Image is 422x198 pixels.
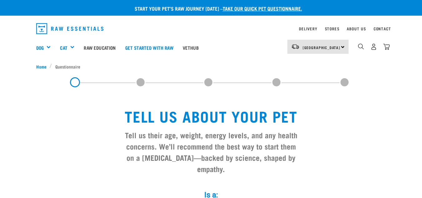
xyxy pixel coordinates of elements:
img: user.png [370,43,377,50]
a: Delivery [299,28,317,30]
a: Home [36,63,50,70]
h3: Tell us their age, weight, energy levels, and any health concerns. We’ll recommend the best way t... [122,129,300,174]
img: van-moving.png [291,44,300,49]
a: Contact [374,28,391,30]
img: Raw Essentials Logo [36,23,104,34]
a: Get started with Raw [121,35,178,60]
nav: dropdown navigation [31,21,391,37]
span: [GEOGRAPHIC_DATA] [303,46,340,48]
a: Stores [325,28,340,30]
nav: breadcrumbs [36,63,386,70]
a: Cat [60,44,67,51]
a: Vethub [178,35,203,60]
span: Home [36,63,47,70]
a: Dog [36,44,44,51]
a: About Us [347,28,366,30]
img: home-icon@2x.png [383,43,390,50]
a: Raw Education [79,35,120,60]
a: take our quick pet questionnaire. [223,7,302,10]
img: home-icon-1@2x.png [358,43,364,49]
h1: Tell us about your pet [122,107,300,124]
